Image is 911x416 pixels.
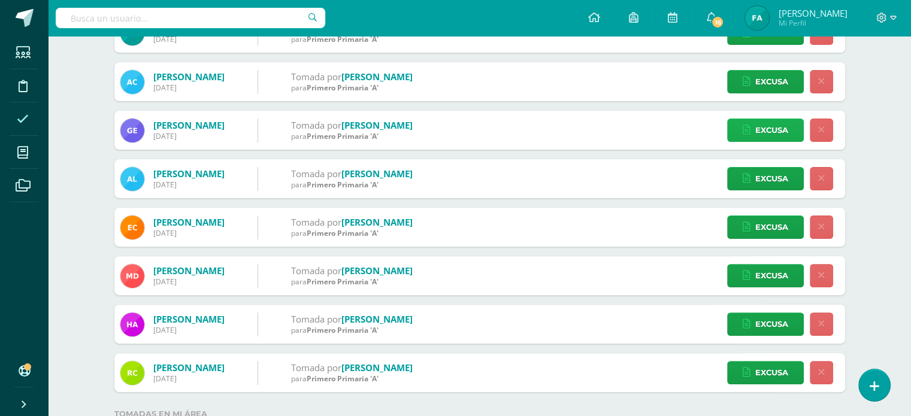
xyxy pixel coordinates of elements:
span: Tomada por [291,313,341,325]
div: para [291,228,413,238]
img: d536bcdbf14437df84f8e39cd28a0d3f.png [120,167,144,191]
span: 16 [711,16,724,29]
a: Excusa [727,167,804,190]
a: [PERSON_NAME] [153,313,225,325]
img: 7956aa85003fb394acf4103f696c8ade.png [120,119,144,142]
div: [DATE] [153,83,225,93]
span: Tomada por [291,265,341,277]
input: Busca un usuario... [56,8,325,28]
a: [PERSON_NAME] [341,216,413,228]
div: [DATE] [153,374,225,384]
div: [DATE] [153,325,225,335]
div: para [291,34,413,44]
span: Mi Perfil [778,18,847,28]
img: b7fc6d785897b0fdef264806dcf15bdc.png [120,215,144,239]
a: Excusa [727,361,804,384]
a: [PERSON_NAME] [341,71,413,83]
img: e5785db20e160170414a0dfcb84a2328.png [120,312,144,336]
a: [PERSON_NAME] [341,313,413,325]
span: Primero Primaria 'A' [307,83,379,93]
span: Excusa [755,313,788,335]
span: Primero Primaria 'A' [307,228,379,238]
a: [PERSON_NAME] [153,362,225,374]
span: Tomada por [291,71,341,83]
img: aeb3d9e61410b5f72a89ac6b330d674f.png [120,70,144,94]
span: Primero Primaria 'A' [307,374,379,384]
div: para [291,83,413,93]
span: Excusa [755,265,788,287]
span: Primero Primaria 'A' [307,277,379,287]
div: [DATE] [153,228,225,238]
span: Tomada por [291,216,341,228]
a: Excusa [727,312,804,336]
a: [PERSON_NAME] [341,168,413,180]
span: Primero Primaria 'A' [307,325,379,335]
div: para [291,131,413,141]
a: [PERSON_NAME] [153,71,225,83]
span: Excusa [755,168,788,190]
span: Tomada por [291,168,341,180]
span: Primero Primaria 'A' [307,180,379,190]
a: [PERSON_NAME] [153,265,225,277]
a: [PERSON_NAME] [153,216,225,228]
a: [PERSON_NAME] [153,168,225,180]
span: Excusa [755,119,788,141]
span: Tomada por [291,119,341,131]
div: para [291,374,413,384]
a: [PERSON_NAME] [341,119,413,131]
span: Excusa [755,362,788,384]
span: [PERSON_NAME] [778,7,847,19]
a: [PERSON_NAME] [153,119,225,131]
a: [PERSON_NAME] [341,265,413,277]
a: Excusa [727,119,804,142]
img: 40f2fb2d963f975306de7d7bf693b246.png [120,361,144,385]
div: [DATE] [153,131,225,141]
a: Excusa [727,215,804,239]
span: Tomada por [291,362,341,374]
a: Excusa [727,264,804,287]
div: [DATE] [153,180,225,190]
span: Primero Primaria 'A' [307,131,379,141]
span: Excusa [755,216,788,238]
a: Excusa [727,70,804,93]
div: para [291,325,413,335]
a: [PERSON_NAME] [341,362,413,374]
img: 7f7a713695d13f57577952fac26fafb9.png [745,6,769,30]
span: Excusa [755,71,788,93]
div: [DATE] [153,277,225,287]
div: para [291,180,413,190]
div: para [291,277,413,287]
div: [DATE] [153,34,225,44]
img: 6013aa2d754d025c431d66f3335ea46e.png [120,264,144,288]
span: Primero Primaria 'A' [307,34,379,44]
